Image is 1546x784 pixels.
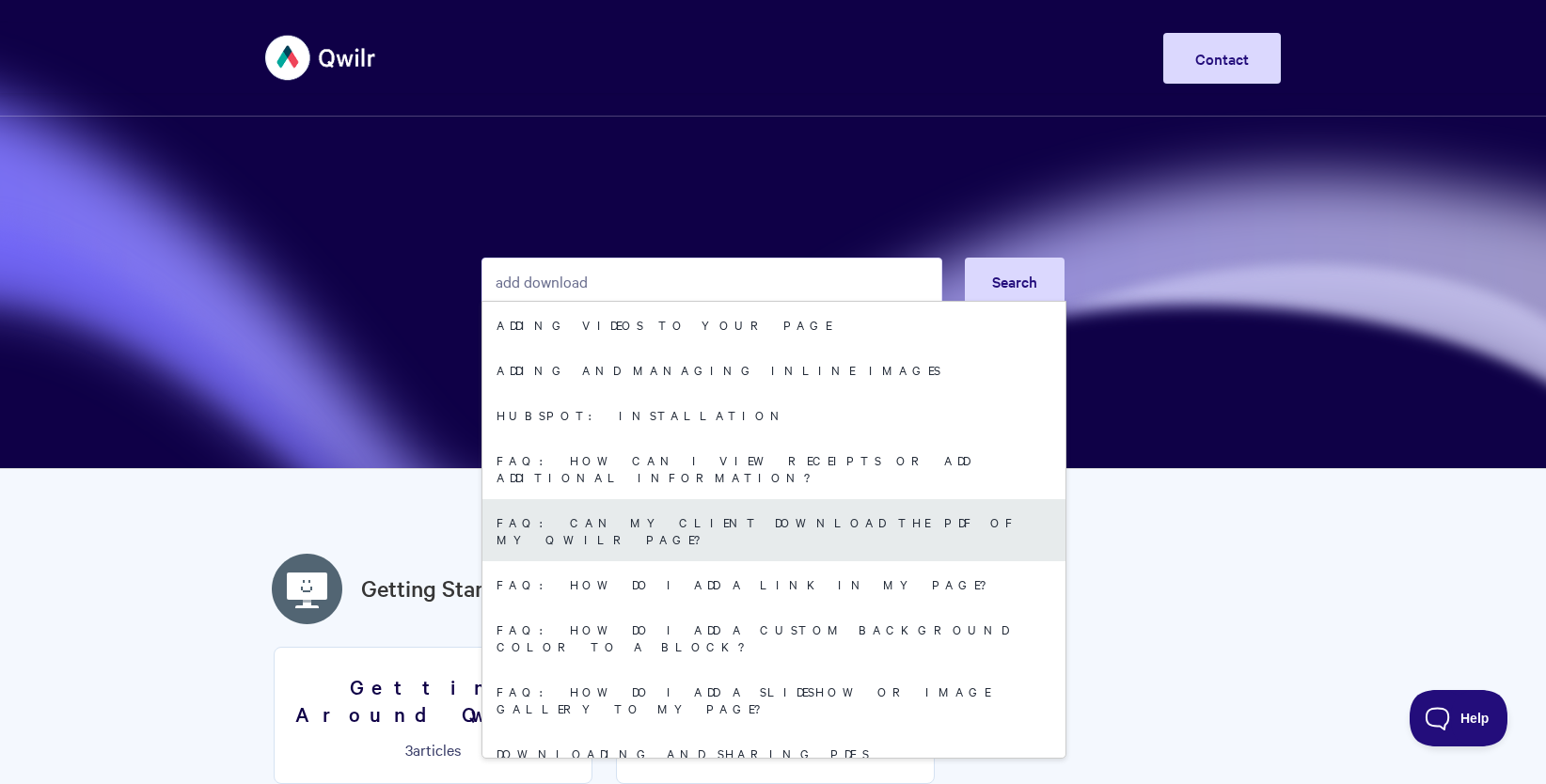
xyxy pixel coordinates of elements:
a: FAQ: Can my client download the PDF of my Qwilr Page? [482,499,1065,561]
a: Downloading and sharing PDFs [482,730,1065,776]
a: FAQ: How can I view receipts or add additional information? [482,437,1065,499]
img: Qwilr Help Center [265,23,377,93]
p: articles [286,741,580,758]
span: Search [992,271,1037,291]
h3: Getting Around Qwilr [286,673,580,727]
a: Getting Around Qwilr 3articles [274,647,592,784]
button: Search [965,258,1065,305]
span: 3 [405,739,413,760]
a: HubSpot: Installation [482,392,1065,437]
a: Adding Videos to your Page [482,302,1065,347]
iframe: Toggle Customer Support [1410,690,1508,746]
a: FAQ: How do I add a link in my page? [482,561,1065,606]
a: Adding and managing inline images [482,347,1065,392]
a: Contact [1163,33,1281,84]
input: Search the knowledge base [481,258,942,305]
a: Getting Started [361,572,516,605]
a: FAQ: How do I add a slideshow or image gallery to my page? [482,668,1065,730]
a: FAQ: How do I add a custom background color to a block? [482,606,1065,668]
